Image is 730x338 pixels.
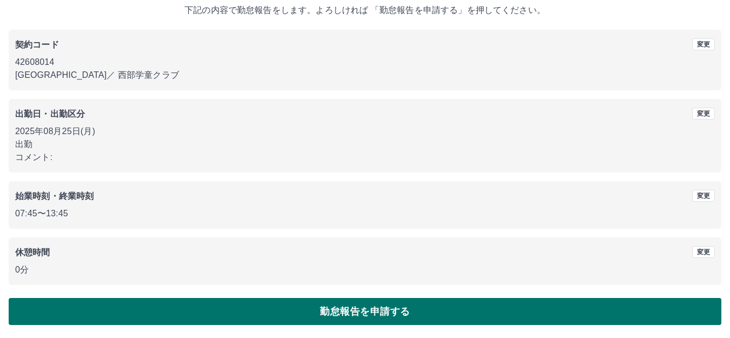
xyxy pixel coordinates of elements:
p: 出勤 [15,138,715,151]
b: 始業時刻・終業時刻 [15,191,94,201]
p: 42608014 [15,56,715,69]
p: 0分 [15,263,715,276]
b: 休憩時間 [15,248,50,257]
p: 下記の内容で勤怠報告をします。よろしければ 「勤怠報告を申請する」を押してください。 [9,4,721,17]
button: 勤怠報告を申請する [9,298,721,325]
p: [GEOGRAPHIC_DATA] ／ 西部学童クラブ [15,69,715,82]
button: 変更 [692,38,715,50]
p: コメント: [15,151,715,164]
button: 変更 [692,108,715,120]
button: 変更 [692,190,715,202]
b: 出勤日・出勤区分 [15,109,85,118]
p: 2025年08月25日(月) [15,125,715,138]
b: 契約コード [15,40,59,49]
button: 変更 [692,246,715,258]
p: 07:45 〜 13:45 [15,207,715,220]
